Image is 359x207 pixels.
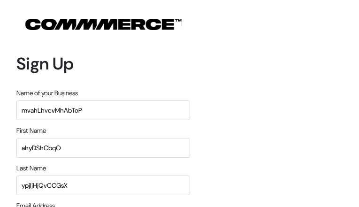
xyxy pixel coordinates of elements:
[16,54,190,74] h1: Sign Up
[16,126,46,136] label: First Name
[16,88,78,98] label: Name of your Business
[16,163,46,173] label: Last Name
[25,19,182,30] img: COMMMERCE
